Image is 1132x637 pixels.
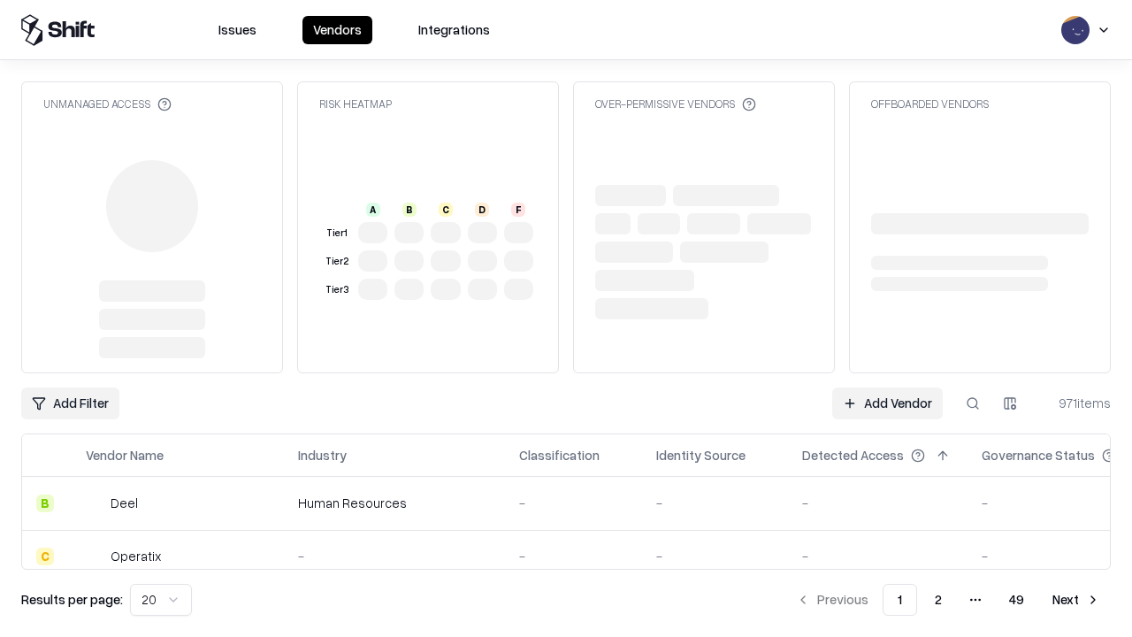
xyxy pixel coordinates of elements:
div: Governance Status [982,446,1095,464]
div: Industry [298,446,347,464]
div: D [475,203,489,217]
div: B [402,203,417,217]
button: Vendors [302,16,372,44]
div: - [802,494,953,512]
button: Add Filter [21,388,119,419]
div: Tier 1 [323,226,351,241]
div: Tier 2 [323,254,351,269]
a: Add Vendor [832,388,943,419]
div: A [366,203,380,217]
div: Deel [111,494,138,512]
p: Results per page: [21,590,123,609]
div: Detected Access [802,446,904,464]
div: Human Resources [298,494,491,512]
div: Over-Permissive Vendors [595,96,756,111]
div: Offboarded Vendors [871,96,989,111]
div: Classification [519,446,600,464]
button: 49 [995,584,1038,616]
div: - [298,547,491,565]
button: Issues [208,16,267,44]
button: Integrations [408,16,501,44]
div: Unmanaged Access [43,96,172,111]
div: Vendor Name [86,446,164,464]
div: Risk Heatmap [319,96,392,111]
button: 2 [921,584,956,616]
img: Deel [86,495,103,512]
div: - [519,547,628,565]
button: 1 [883,584,917,616]
div: 971 items [1040,394,1111,412]
div: - [656,494,774,512]
div: C [36,548,54,565]
div: F [511,203,525,217]
div: B [36,495,54,512]
div: - [519,494,628,512]
div: - [656,547,774,565]
div: Identity Source [656,446,746,464]
img: Operatix [86,548,103,565]
nav: pagination [785,584,1111,616]
div: Tier 3 [323,282,351,297]
button: Next [1042,584,1111,616]
div: Operatix [111,547,161,565]
div: - [802,547,953,565]
div: C [439,203,453,217]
